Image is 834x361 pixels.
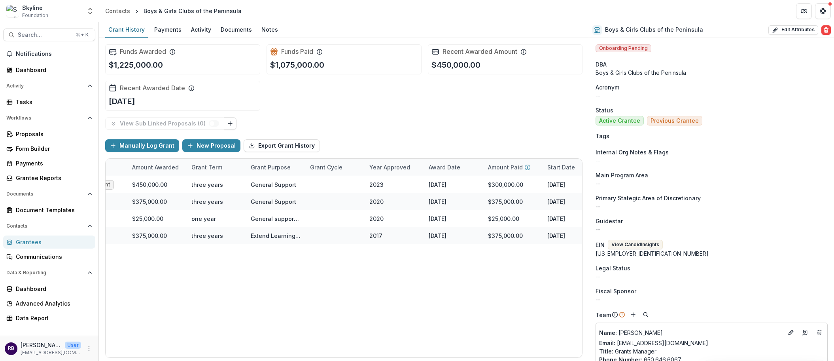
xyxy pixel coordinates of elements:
[16,51,92,57] span: Notifications
[3,142,95,155] a: Form Builder
[3,171,95,184] a: Grantee Reports
[596,68,828,77] div: Boys & Girls Clubs of the Peninsula
[187,159,246,176] div: Grant Term
[16,285,89,293] div: Dashboard
[3,127,95,141] a: Proposals
[16,314,89,322] div: Data Report
[120,120,209,127] p: View Sub Linked Proposals ( 0 )
[105,7,130,15] div: Contacts
[424,163,465,171] div: Award Date
[596,44,651,52] span: Onboarding Pending
[596,249,828,258] div: [US_EMPLOYER_IDENTIFICATION_NUMBER]
[188,22,214,38] a: Activity
[246,163,295,171] div: Grant Purpose
[488,215,519,223] div: $25,000.00
[16,144,89,153] div: Form Builder
[127,159,187,176] div: Amount Awarded
[488,180,523,189] div: $300,000.00
[224,117,236,130] button: Link Grants
[596,60,607,68] span: DBA
[599,329,783,337] a: Name: [PERSON_NAME]
[429,232,446,240] div: [DATE]
[120,48,166,55] h2: Funds Awarded
[105,24,148,35] div: Grant History
[431,59,480,71] p: $450,000.00
[596,156,828,165] p: --
[246,159,305,176] div: Grant Purpose
[596,171,648,179] span: Main Program Area
[6,223,84,229] span: Contacts
[3,297,95,310] a: Advanced Analytics
[365,159,424,176] div: Year approved
[16,253,89,261] div: Communications
[217,22,255,38] a: Documents
[191,232,223,240] div: three years
[85,3,96,19] button: Open entity switcher
[599,340,615,346] span: Email:
[144,7,242,15] div: Boys & Girls Clubs of the Peninsula
[251,215,301,223] div: General support - [MEDICAL_DATA] Response
[188,24,214,35] div: Activity
[16,238,89,246] div: Grantees
[596,202,828,211] p: --
[599,329,783,337] p: [PERSON_NAME]
[8,346,14,351] div: Rose Brookhouse
[16,299,89,308] div: Advanced Analytics
[3,188,95,200] button: Open Documents
[424,159,483,176] div: Award Date
[596,295,828,304] div: --
[768,25,818,35] button: Edit Attributes
[3,266,95,279] button: Open Data & Reporting
[132,198,167,206] div: $375,000.00
[796,3,812,19] button: Partners
[191,215,216,223] div: one year
[84,344,94,353] button: More
[258,24,281,35] div: Notes
[191,180,223,189] div: three years
[547,180,565,189] p: [DATE]
[599,339,708,347] a: Email: [EMAIL_ADDRESS][DOMAIN_NAME]
[102,5,245,17] nav: breadcrumb
[599,347,824,355] p: Grants Manager
[547,198,565,206] p: [DATE]
[3,95,95,108] a: Tasks
[543,163,580,171] div: Start Date
[429,215,446,223] div: [DATE]
[596,132,609,140] span: Tags
[65,342,81,349] p: User
[488,163,523,171] p: Amount Paid
[105,117,224,130] button: View Sub Linked Proposals (0)
[217,24,255,35] div: Documents
[151,22,185,38] a: Payments
[102,5,133,17] a: Contacts
[821,25,831,35] button: Delete
[651,118,699,124] span: Previous Grantee
[3,250,95,263] a: Communications
[3,63,95,76] a: Dashboard
[18,32,71,38] span: Search...
[596,241,605,249] p: EIN
[596,194,701,202] span: Primary Stategic Area of Discretionary
[105,139,179,152] button: Manually Log Grant
[3,80,95,92] button: Open Activity
[3,47,95,60] button: Notifications
[3,28,95,41] button: Search...
[16,66,89,74] div: Dashboard
[305,163,347,171] div: Grant Cycle
[182,139,240,152] button: New Proposal
[443,48,517,55] h2: Recent Awarded Amount
[786,328,796,337] button: Edit
[258,22,281,38] a: Notes
[22,4,48,12] div: Skyline
[369,215,384,223] div: 2020
[488,232,523,240] div: $375,000.00
[132,215,163,223] div: $25,000.00
[244,139,320,152] button: Export Grant History
[3,203,95,217] a: Document Templates
[599,348,613,355] span: Title :
[596,83,619,91] span: Acronym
